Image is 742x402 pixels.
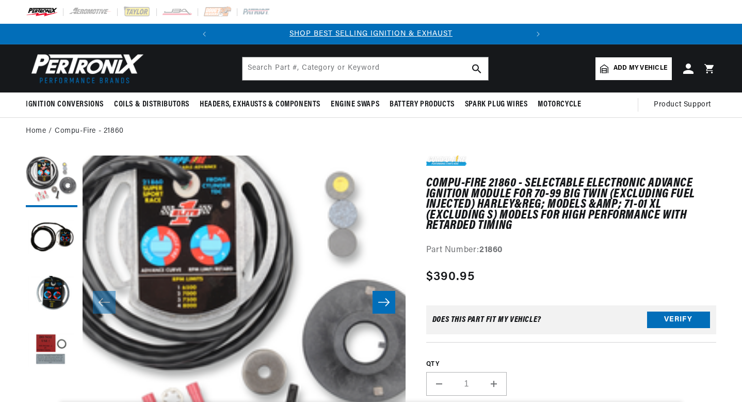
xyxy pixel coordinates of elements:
[215,28,528,40] div: 1 of 2
[93,291,116,314] button: Slide left
[647,312,710,328] button: Verify
[194,24,215,44] button: Translation missing: en.sections.announcements.previous_announcement
[26,99,104,110] span: Ignition Conversions
[26,326,77,378] button: Load image 4 in gallery view
[654,92,716,117] summary: Product Support
[426,268,475,286] span: $390.95
[215,28,528,40] div: Announcement
[55,126,124,137] a: Compu-Fire - 21860
[533,92,586,117] summary: Motorcycle
[465,57,488,80] button: search button
[26,126,716,137] nav: breadcrumbs
[465,99,528,110] span: Spark Plug Wires
[373,291,395,314] button: Slide right
[432,316,541,324] div: Does This part fit My vehicle?
[26,126,46,137] a: Home
[26,51,144,86] img: Pertronix
[200,99,320,110] span: Headers, Exhausts & Components
[243,57,488,80] input: Search Part #, Category or Keyword
[114,99,189,110] span: Coils & Distributors
[614,64,667,73] span: Add my vehicle
[460,92,533,117] summary: Spark Plug Wires
[479,246,503,254] strong: 21860
[195,92,326,117] summary: Headers, Exhausts & Components
[384,92,460,117] summary: Battery Products
[26,92,109,117] summary: Ignition Conversions
[390,99,455,110] span: Battery Products
[426,178,716,231] h1: Compu-Fire 21860 - Selectable Electronic Advance Ignition Module for 70-99 Big Twin (Excluding Fu...
[595,57,672,80] a: Add my vehicle
[109,92,195,117] summary: Coils & Distributors
[654,99,711,111] span: Product Support
[289,30,453,38] a: SHOP BEST SELLING IGNITION & EXHAUST
[426,244,716,257] div: Part Number:
[538,99,581,110] span: Motorcycle
[326,92,384,117] summary: Engine Swaps
[528,24,549,44] button: Translation missing: en.sections.announcements.next_announcement
[26,156,77,207] button: Load image 1 in gallery view
[26,269,77,321] button: Load image 3 in gallery view
[26,212,77,264] button: Load image 2 in gallery view
[331,99,379,110] span: Engine Swaps
[426,360,716,369] label: QTY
